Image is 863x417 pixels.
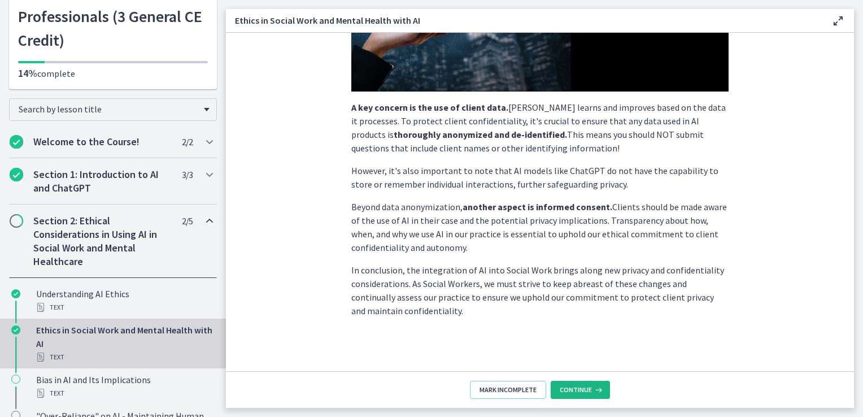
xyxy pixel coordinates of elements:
strong: another aspect is informed consent. [463,201,612,212]
i: Completed [11,325,20,335]
span: 14% [18,67,37,80]
div: Text [36,301,212,314]
p: [PERSON_NAME] learns and improves based on the data it processes. To protect client confidentiali... [351,101,729,155]
strong: thoroughly anonymized and de-identified. [394,129,567,140]
div: Ethics in Social Work and Mental Health with AI [36,323,212,364]
p: In conclusion, the integration of AI into Social Work brings along new privacy and confidentialit... [351,263,729,318]
div: Text [36,386,212,400]
h2: Section 1: Introduction to AI and ChatGPT [33,168,171,195]
div: Bias in AI and Its Implications [36,373,212,400]
div: Understanding AI Ethics [36,287,212,314]
p: However, it's also important to note that AI models like ChatGPT do not have the capability to st... [351,164,729,191]
p: complete [18,67,208,80]
i: Completed [10,168,23,181]
h3: Ethics in Social Work and Mental Health with AI [235,14,813,27]
span: Search by lesson title [19,103,198,115]
h2: Section 2: Ethical Considerations in Using AI in Social Work and Mental Healthcare [33,214,171,268]
i: Completed [10,135,23,149]
h2: Welcome to the Course! [33,135,171,149]
button: Mark Incomplete [470,381,546,399]
strong: A key concern is the use of client data. [351,102,508,113]
span: 2 / 2 [182,135,193,149]
span: 3 / 3 [182,168,193,181]
div: Search by lesson title [9,98,217,121]
span: Mark Incomplete [480,385,537,394]
i: Completed [11,289,20,298]
button: Continue [551,381,610,399]
div: Text [36,350,212,364]
span: Continue [560,385,592,394]
span: 2 / 5 [182,214,193,228]
p: Beyond data anonymization, Clients should be made aware of the use of AI in their case and the po... [351,200,729,254]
